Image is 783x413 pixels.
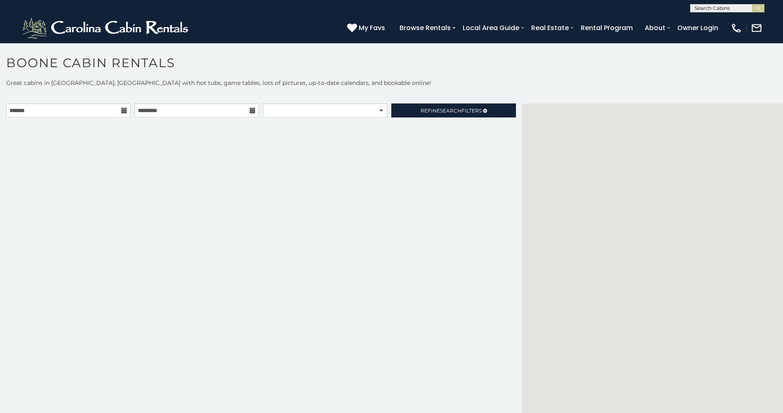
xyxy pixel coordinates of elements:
[21,16,192,40] img: White-1-2.png
[459,21,523,35] a: Local Area Guide
[577,21,637,35] a: Rental Program
[359,23,385,33] span: My Favs
[731,22,742,34] img: phone-regular-white.png
[347,23,387,33] a: My Favs
[751,22,762,34] img: mail-regular-white.png
[391,103,516,117] a: RefineSearchFilters
[440,108,461,114] span: Search
[527,21,573,35] a: Real Estate
[673,21,722,35] a: Owner Login
[421,108,482,114] span: Refine Filters
[395,21,455,35] a: Browse Rentals
[641,21,669,35] a: About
